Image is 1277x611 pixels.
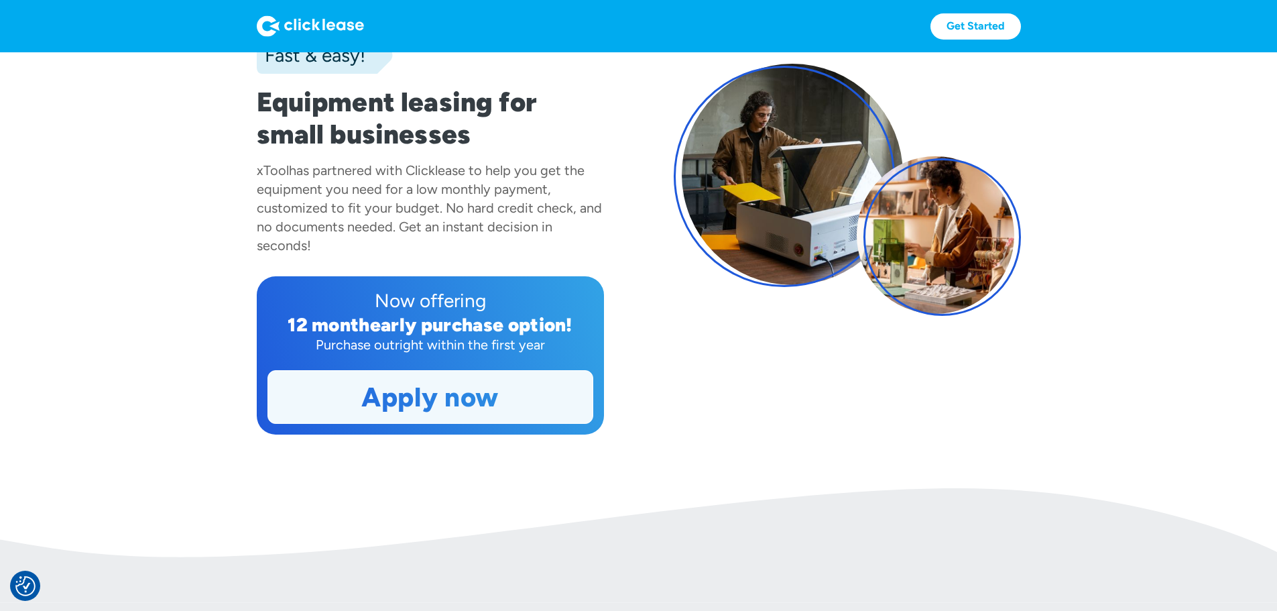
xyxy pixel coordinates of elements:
[267,287,593,314] div: Now offering
[930,13,1021,40] a: Get Started
[267,335,593,354] div: Purchase outright within the first year
[268,371,593,423] a: Apply now
[15,576,36,596] img: Revisit consent button
[257,15,364,37] img: Logo
[257,162,289,178] div: xTool
[257,86,604,150] h1: Equipment leasing for small businesses
[257,162,602,254] div: has partnered with Clicklease to help you get the equipment you need for a low monthly payment, c...
[370,313,572,336] div: early purchase option!
[15,576,36,596] button: Consent Preferences
[257,42,365,68] div: Fast & easy!
[288,313,370,336] div: 12 month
